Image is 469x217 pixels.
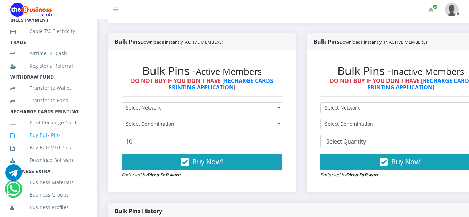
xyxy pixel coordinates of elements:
[313,38,427,45] strong: Bulk Pins
[122,172,181,178] small: Endorsed by
[10,174,87,190] a: Business Materials
[141,39,223,45] small: Downloads instantly (ACTIVE MEMBERS)
[131,77,273,91] strong: DO NOT BUY IF YOU DON'T HAVE [ ]
[10,152,87,168] a: Download Software
[340,39,427,45] small: Downloads instantly (INACTIVE MEMBERS)
[10,93,87,108] a: Transfer to Bank
[168,77,273,91] a: RECHARGE CARDS PRINTING APPLICATION
[5,170,22,181] a: Chat for support
[10,80,87,96] a: Transfer to Wallet
[10,140,87,156] a: Buy Bulk VTU Pins
[10,199,87,215] a: Business Profiles
[445,3,459,16] img: User
[320,172,379,178] small: Endorsed by
[115,38,223,45] strong: Bulk Pins
[10,127,87,143] a: Buy Bulk Pins
[391,157,422,166] span: Buy Now!
[147,172,181,178] strong: Ditco Software
[6,186,20,197] a: Chat for support
[433,4,438,9] span: Renew/Upgrade Subscription
[115,207,162,215] strong: Bulk Pins History
[10,23,87,39] a: Cable TV, Electricity
[10,58,87,74] a: Register a Referral
[428,7,434,12] i: Renew/Upgrade Subscription
[10,45,87,61] a: Airtime -2- Cash
[192,157,223,166] span: Buy Now!
[10,187,87,203] a: Business Groups
[10,115,87,131] a: Print Recharge Cards
[346,172,379,178] strong: Ditco Software
[122,135,282,148] input: Enter Quantity
[391,66,464,78] small: Inactive Members
[122,154,282,170] button: Buy Now!
[122,64,282,77] h2: Bulk Pins -
[10,3,52,17] img: Logo
[196,66,262,78] small: Active Members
